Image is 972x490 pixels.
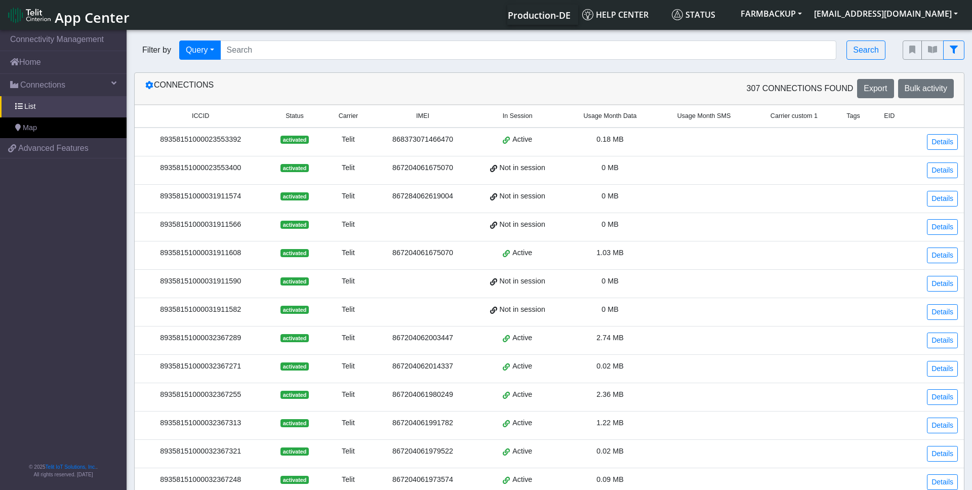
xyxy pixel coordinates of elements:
a: Details [927,276,958,292]
span: Status [286,111,304,121]
span: activated [280,476,308,484]
button: Search [846,40,885,60]
div: Telit [329,333,368,344]
div: 868373071466470 [380,134,466,145]
span: 1.03 MB [596,249,624,257]
a: Help center [578,5,668,25]
span: Active [512,446,532,457]
a: Details [927,304,958,320]
span: 0 MB [601,305,619,313]
span: 2.74 MB [596,334,624,342]
a: Status [668,5,735,25]
div: Telit [329,304,368,315]
span: activated [280,334,308,342]
img: status.svg [672,9,683,20]
span: 307 Connections found [747,83,854,95]
a: Details [927,162,958,178]
div: 89358151000031911608 [141,248,260,259]
span: activated [280,249,308,257]
span: Not in session [500,304,545,315]
div: Telit [329,389,368,400]
img: knowledge.svg [582,9,593,20]
span: Usage Month Data [583,111,636,121]
div: 867284062619004 [380,191,466,202]
div: 867204061973574 [380,474,466,485]
div: 867204061980249 [380,389,466,400]
div: 867204061979522 [380,446,466,457]
span: Connections [20,79,65,91]
span: Not in session [500,219,545,230]
div: Connections [137,79,549,98]
div: Telit [329,276,368,287]
span: 2.36 MB [596,390,624,398]
a: Details [927,333,958,348]
div: 867204061991782 [380,418,466,429]
div: Telit [329,418,368,429]
span: ICCID [192,111,209,121]
a: Details [927,389,958,405]
div: Telit [329,474,368,485]
a: Details [927,474,958,490]
span: activated [280,277,308,285]
div: 89358151000032367271 [141,361,260,372]
span: 0 MB [601,277,619,285]
a: Details [927,219,958,235]
span: Active [512,333,532,344]
div: Telit [329,162,368,174]
span: Active [512,474,532,485]
span: activated [280,362,308,371]
div: Telit [329,191,368,202]
span: Not in session [500,191,545,202]
a: Telit IoT Solutions, Inc. [46,464,96,470]
a: Details [927,361,958,377]
input: Search... [220,40,837,60]
span: 0 MB [601,220,619,228]
span: 0 MB [601,192,619,200]
span: activated [280,164,308,172]
span: Usage Month SMS [677,111,731,121]
span: Export [864,84,887,93]
div: 89358151000032367313 [141,418,260,429]
span: 0 MB [601,164,619,172]
div: Telit [329,219,368,230]
span: Carrier custom 1 [771,111,818,121]
span: activated [280,447,308,456]
div: Telit [329,361,368,372]
span: Not in session [500,276,545,287]
span: Carrier [339,111,358,121]
span: Map [23,123,37,134]
button: FARMBACKUP [735,5,808,23]
span: Active [512,248,532,259]
div: 89358151000032367321 [141,446,260,457]
a: Details [927,248,958,263]
div: 89358151000032367289 [141,333,260,344]
div: 89358151000031911574 [141,191,260,202]
span: IMEI [416,111,429,121]
span: List [24,101,35,112]
span: activated [280,136,308,144]
button: Bulk activity [898,79,954,98]
div: Telit [329,248,368,259]
span: Active [512,418,532,429]
button: Query [179,40,221,60]
div: 867204061675070 [380,162,466,174]
span: 0.02 MB [596,362,624,370]
span: Help center [582,9,649,20]
div: 89358151000032367255 [141,389,260,400]
span: Not in session [500,162,545,174]
span: activated [280,391,308,399]
div: 89358151000032367248 [141,474,260,485]
span: 0.02 MB [596,447,624,455]
div: 89358151000023553400 [141,162,260,174]
span: Tags [846,111,860,121]
div: 89358151000031911590 [141,276,260,287]
a: Details [927,446,958,462]
span: Filter by [134,44,179,56]
span: 0.09 MB [596,475,624,483]
span: Active [512,389,532,400]
span: Status [672,9,715,20]
a: Details [927,418,958,433]
button: Export [857,79,894,98]
a: Details [927,134,958,150]
span: Advanced Features [18,142,89,154]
